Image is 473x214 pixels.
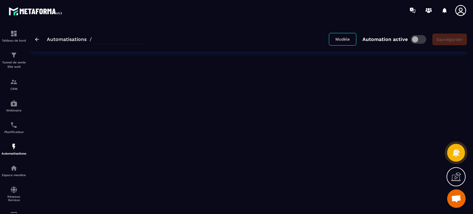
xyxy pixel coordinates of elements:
p: Webinaire [2,109,26,112]
a: formationformationTunnel de vente Site web [2,47,26,74]
span: / [90,36,92,42]
button: Modèle [329,33,356,46]
img: formation [10,51,18,59]
img: automations [10,143,18,150]
img: arrow [35,38,39,41]
p: Espace membre [2,173,26,177]
img: logo [9,6,64,17]
img: formation [10,30,18,37]
a: formationformationTableau de bord [2,25,26,47]
img: scheduler [10,121,18,129]
a: formationformationCRM [2,74,26,95]
p: CRM [2,87,26,91]
a: schedulerschedulerPlanificateur [2,117,26,138]
div: Ouvrir le chat [447,189,466,208]
a: social-networksocial-networkRéseaux Sociaux [2,181,26,206]
img: automations [10,164,18,172]
p: Tunnel de vente Site web [2,60,26,69]
p: Automatisations [2,152,26,155]
p: Tableau de bord [2,39,26,42]
img: social-network [10,186,18,193]
p: Automation active [362,36,408,42]
p: Planificateur [2,130,26,134]
img: automations [10,100,18,107]
a: automationsautomationsAutomatisations [2,138,26,160]
p: Réseaux Sociaux [2,195,26,202]
a: automationsautomationsEspace membre [2,160,26,181]
img: formation [10,78,18,86]
a: automationsautomationsWebinaire [2,95,26,117]
a: Automatisations [47,36,87,42]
